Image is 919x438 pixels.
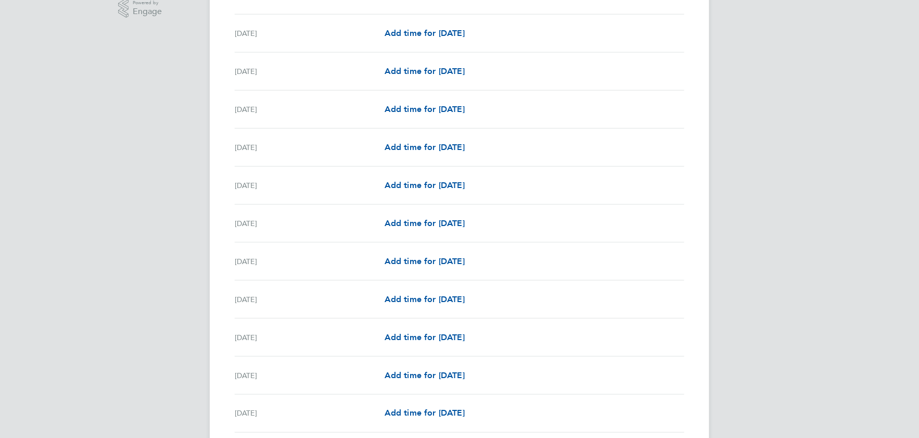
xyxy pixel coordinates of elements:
[385,179,465,192] a: Add time for [DATE]
[235,407,385,420] div: [DATE]
[235,331,385,344] div: [DATE]
[235,293,385,306] div: [DATE]
[133,7,162,16] span: Engage
[385,256,465,266] span: Add time for [DATE]
[385,294,465,304] span: Add time for [DATE]
[385,66,465,76] span: Add time for [DATE]
[235,103,385,116] div: [DATE]
[385,28,465,38] span: Add time for [DATE]
[235,179,385,192] div: [DATE]
[385,408,465,418] span: Add time for [DATE]
[385,332,465,342] span: Add time for [DATE]
[385,369,465,382] a: Add time for [DATE]
[385,370,465,380] span: Add time for [DATE]
[235,255,385,268] div: [DATE]
[385,104,465,114] span: Add time for [DATE]
[385,255,465,268] a: Add time for [DATE]
[385,218,465,228] span: Add time for [DATE]
[385,217,465,230] a: Add time for [DATE]
[385,293,465,306] a: Add time for [DATE]
[235,141,385,154] div: [DATE]
[385,141,465,154] a: Add time for [DATE]
[385,180,465,190] span: Add time for [DATE]
[385,103,465,116] a: Add time for [DATE]
[385,142,465,152] span: Add time for [DATE]
[235,65,385,78] div: [DATE]
[235,369,385,382] div: [DATE]
[385,331,465,344] a: Add time for [DATE]
[385,65,465,78] a: Add time for [DATE]
[385,27,465,40] a: Add time for [DATE]
[235,217,385,230] div: [DATE]
[385,407,465,420] a: Add time for [DATE]
[235,27,385,40] div: [DATE]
